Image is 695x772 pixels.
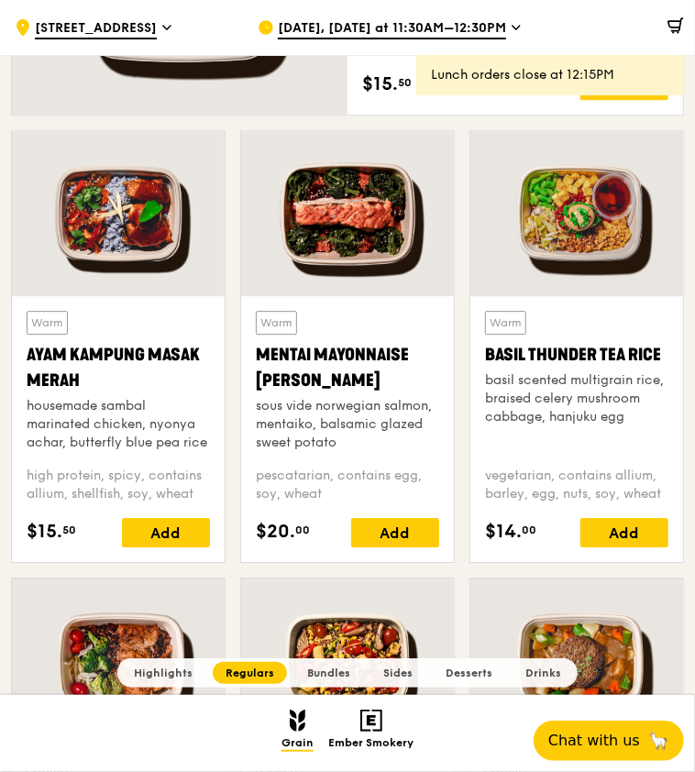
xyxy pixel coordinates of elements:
div: Ayam Kampung Masak Merah [27,342,210,393]
div: sous vide norwegian salmon, mentaiko, balsamic glazed sweet potato [256,397,439,452]
div: Lunch orders close at 12:15PM [431,66,669,84]
button: Chat with us🦙 [534,721,684,761]
span: $14. [485,518,522,546]
div: Add [580,518,668,547]
span: $15. [27,518,62,546]
span: 50 [62,523,76,537]
span: 🦙 [647,730,669,752]
span: 50 [398,75,412,90]
div: Add [351,518,439,547]
span: [DATE], [DATE] at 11:30AM–12:30PM [278,19,506,39]
div: Add [122,518,210,547]
span: 00 [522,523,536,537]
div: Warm [485,311,526,335]
div: pescatarian, contains egg, soy, wheat [256,467,439,503]
img: Grain mobile logo [290,710,305,732]
div: Warm [27,311,68,335]
div: high protein, spicy, contains allium, shellfish, soy, wheat [27,467,210,503]
div: Warm [256,311,297,335]
span: Ember Smokery [328,736,414,752]
div: vegetarian, contains allium, barley, egg, nuts, soy, wheat [485,467,668,503]
span: Grain [281,736,314,752]
span: $15. [362,71,398,98]
div: Basil Thunder Tea Rice [485,342,668,368]
span: [STREET_ADDRESS] [35,19,157,39]
span: 00 [295,523,310,537]
div: housemade sambal marinated chicken, nyonya achar, butterfly blue pea rice [27,397,210,452]
img: Ember Smokery mobile logo [360,710,382,732]
span: Chat with us [548,730,640,752]
span: $20. [256,518,295,546]
div: Mentai Mayonnaise [PERSON_NAME] [256,342,439,393]
div: basil scented multigrain rice, braised celery mushroom cabbage, hanjuku egg [485,371,668,426]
